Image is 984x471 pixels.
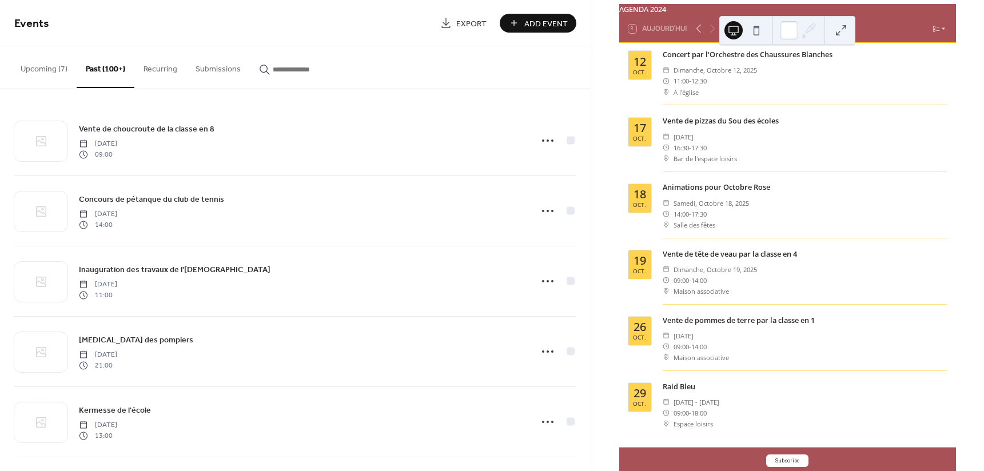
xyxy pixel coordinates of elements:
span: Events [14,13,49,35]
span: 13:00 [79,430,117,441]
div: ​ [663,142,670,153]
div: ​ [663,131,670,142]
span: 14:00 [79,219,117,230]
a: Concours de pétanque du club de tennis [79,193,224,206]
span: 14:00 [691,275,707,286]
div: 26 [634,321,646,333]
div: ​ [663,65,670,75]
span: [DATE] [79,280,117,290]
button: Subscribe [766,454,808,467]
div: Vente de tête de veau par la classe en 4 [663,249,947,260]
a: Inauguration des travaux de l'[DEMOGRAPHIC_DATA] [79,263,270,276]
span: 17:30 [691,142,707,153]
a: [MEDICAL_DATA] des pompiers [79,333,193,346]
span: [DATE] [79,350,117,360]
div: 12 [634,56,646,67]
div: ​ [663,286,670,297]
span: Maison associative [674,286,729,297]
span: Concours de pétanque du club de tennis [79,194,224,206]
a: Kermesse de l'école [79,404,151,417]
div: AGENDA 2024 [619,4,956,15]
div: oct. [633,401,646,406]
div: ​ [663,264,670,275]
span: 14:00 [674,209,689,219]
span: - [689,209,691,219]
div: 19 [634,255,646,266]
div: ​ [663,275,670,286]
div: ​ [663,87,670,98]
span: 17:30 [691,209,707,219]
span: Maison associative [674,352,729,363]
span: 09:00 [79,149,117,159]
span: [DATE] [674,131,694,142]
div: ​ [663,341,670,352]
div: 29 [634,388,646,399]
a: Export [432,14,495,33]
span: Salle des fêtes [674,219,715,230]
button: Recurring [134,46,186,87]
span: [DATE] [79,209,117,219]
div: oct. [633,202,646,207]
span: Export [456,18,487,30]
span: A l'église [674,87,699,98]
div: oct. [633,69,646,75]
div: Vente de pommes de terre par la classe en 1 [663,315,947,326]
div: ​ [663,418,670,429]
span: - [689,75,691,86]
a: Vente de choucroute de la classe en 8 [79,122,214,135]
div: Animations pour Octobre Rose [663,182,947,193]
span: 11:00 [79,290,117,300]
span: samedi, octobre 18, 2025 [674,198,749,209]
div: ​ [663,219,670,230]
span: Vente de choucroute de la classe en 8 [79,123,214,135]
span: [DATE] [674,330,694,341]
span: dimanche, octobre 12, 2025 [674,65,757,75]
div: oct. [633,268,646,274]
span: [DATE] [79,420,117,430]
div: ​ [663,352,670,363]
div: ​ [663,198,670,209]
span: Kermesse de l'école [79,405,151,417]
span: 09:00 [674,341,689,352]
span: 09:00 [674,275,689,286]
span: Add Event [524,18,568,30]
div: ​ [663,209,670,219]
div: ​ [663,330,670,341]
div: ​ [663,75,670,86]
span: - [689,275,691,286]
button: Past (100+) [77,46,134,88]
div: Concert par l'Orchestre des Chaussures Blanches [663,49,947,60]
div: ​ [663,408,670,418]
span: [DATE] - [DATE] [674,397,719,408]
span: Espace loisirs [674,418,713,429]
span: - [689,408,691,418]
div: Raid Bleu [663,381,947,392]
span: 16:30 [674,142,689,153]
div: Vente de pizzas du Sou des écoles [663,115,947,126]
span: Inauguration des travaux de l'[DEMOGRAPHIC_DATA] [79,264,270,276]
button: Upcoming (7) [11,46,77,87]
span: Bar de l'espace loisirs [674,153,737,164]
div: oct. [633,334,646,340]
div: 17 [634,122,646,134]
span: 12:30 [691,75,707,86]
span: 18:00 [691,408,707,418]
span: - [689,341,691,352]
span: 21:00 [79,360,117,370]
span: 14:00 [691,341,707,352]
span: dimanche, octobre 19, 2025 [674,264,757,275]
span: 11:00 [674,75,689,86]
button: Add Event [500,14,576,33]
button: Submissions [186,46,250,87]
span: [MEDICAL_DATA] des pompiers [79,334,193,346]
span: 09:00 [674,408,689,418]
div: ​ [663,153,670,164]
span: - [689,142,691,153]
div: oct. [633,135,646,141]
div: 18 [634,189,646,200]
span: [DATE] [79,139,117,149]
div: ​ [663,397,670,408]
